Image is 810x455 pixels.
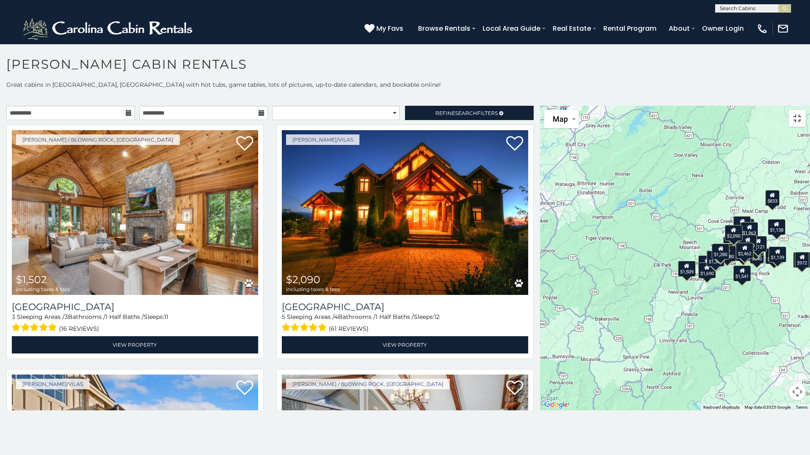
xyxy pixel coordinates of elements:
span: $1,502 [16,273,47,286]
span: 1 Half Baths / [105,313,144,321]
div: $1,139 [769,246,786,262]
a: [GEOGRAPHIC_DATA] [12,301,258,313]
a: [GEOGRAPHIC_DATA] [282,301,528,313]
div: $2,462 [736,242,753,258]
span: (61 reviews) [329,323,369,334]
img: mail-regular-white.png [777,23,789,35]
span: My Favs [376,23,403,34]
a: Chimney Island $1,502 including taxes & fees [12,130,258,295]
img: Wilderness Lodge [282,130,528,295]
a: Open this area in Google Maps (opens a new window) [542,399,570,410]
a: Terms (opens in new tab) [796,405,807,409]
span: 3 [12,313,15,321]
a: Add to favorites [506,380,523,397]
a: Add to favorites [506,135,523,153]
div: $1,541 [733,265,751,281]
a: RefineSearchFilters [405,106,534,120]
div: $978 [749,240,763,256]
div: $1,050 [739,235,757,251]
div: $833 [765,190,780,206]
div: $1,380 [765,248,783,264]
a: Add to favorites [236,135,253,153]
span: 5 [282,313,285,321]
span: 3 [65,313,68,321]
a: Local Area Guide [478,21,545,36]
a: Wilderness Lodge $2,090 including taxes & fees [282,130,528,295]
span: including taxes & fees [286,286,340,292]
span: 4 [334,313,338,321]
button: Keyboard shortcuts [703,404,740,410]
a: View Property [282,336,528,353]
div: $940 [750,248,764,264]
div: $1,502 [734,245,752,261]
a: [PERSON_NAME]/Vilas [286,134,359,145]
h3: Chimney Island [12,301,258,313]
a: Real Estate [548,21,595,36]
div: $2,090 [725,225,742,241]
a: [PERSON_NAME]/Vilas [16,379,89,389]
div: $1,405 [733,216,751,232]
span: 12 [434,313,440,321]
span: (16 reviews) [59,323,99,334]
div: Sleeping Areas / Bathrooms / Sleeps: [282,313,528,334]
div: $1,280 [712,244,729,260]
a: [PERSON_NAME] / Blowing Rock, [GEOGRAPHIC_DATA] [16,134,180,145]
a: Browse Rentals [414,21,475,36]
span: Map [553,115,568,123]
div: $1,302 [707,250,724,266]
button: Change map style [544,110,579,128]
span: Refine Filters [435,110,498,116]
div: $1,690 [698,262,716,278]
div: $1,121 [749,236,767,252]
img: Google [542,399,570,410]
a: My Favs [364,23,405,34]
button: Map camera controls [789,383,806,400]
img: Chimney Island [12,130,258,295]
span: $2,090 [286,273,320,286]
div: $1,080 [718,245,736,261]
div: $1,138 [768,219,786,235]
span: Search [455,110,477,116]
span: Map data ©2025 Google [745,405,791,409]
span: including taxes & fees [16,286,70,292]
div: $1,963 [740,222,758,238]
div: $1,509 [678,261,696,277]
button: Toggle fullscreen view [789,110,806,127]
div: Sleeping Areas / Bathrooms / Sleeps: [12,313,258,334]
span: 1 Half Baths / [375,313,414,321]
img: White-1-2.png [21,16,196,41]
a: View Property [12,336,258,353]
div: $972 [795,252,809,268]
span: 11 [164,313,168,321]
a: Add to favorites [236,380,253,397]
img: phone-regular-white.png [756,23,768,35]
a: About [664,21,694,36]
h3: Wilderness Lodge [282,301,528,313]
a: Rental Program [599,21,661,36]
a: Owner Login [698,21,748,36]
a: [PERSON_NAME] / Blowing Rock, [GEOGRAPHIC_DATA] [286,379,450,389]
